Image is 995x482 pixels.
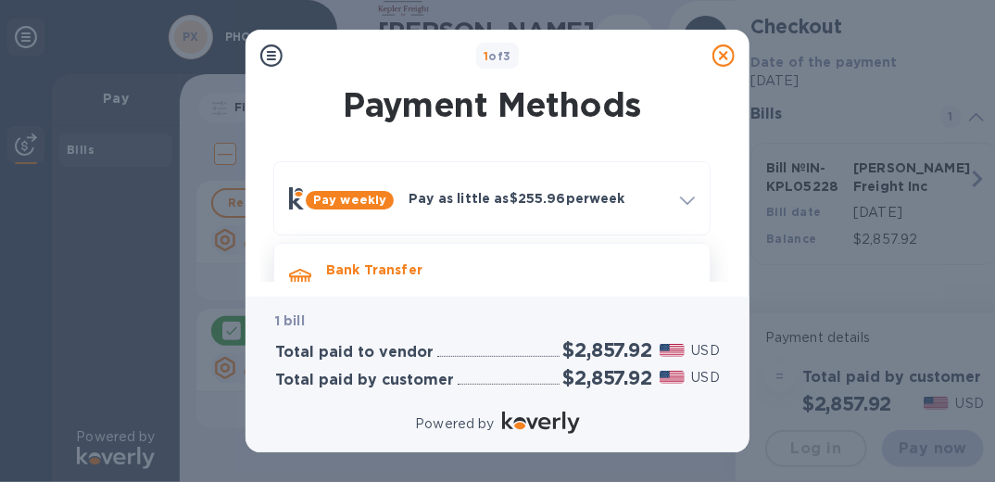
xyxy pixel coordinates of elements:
[313,193,386,207] b: Pay weekly
[275,344,434,361] h3: Total paid to vendor
[270,85,714,124] h1: Payment Methods
[692,368,720,387] p: USD
[563,338,652,361] h2: $2,857.92
[484,49,488,63] span: 1
[692,341,720,361] p: USD
[502,412,580,434] img: Logo
[275,313,305,328] b: 1 bill
[660,371,685,384] img: USD
[326,280,695,299] p: US banks only.
[415,414,494,434] p: Powered by
[326,260,695,279] p: Bank Transfer
[484,49,511,63] b: of 3
[409,189,665,208] p: Pay as little as $255.96 per week
[275,372,454,389] h3: Total paid by customer
[563,366,652,389] h2: $2,857.92
[660,344,685,357] img: USD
